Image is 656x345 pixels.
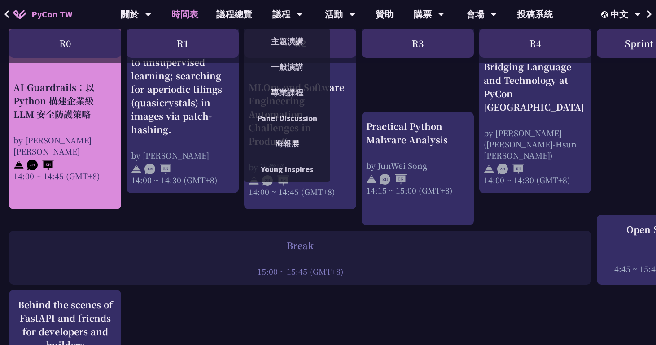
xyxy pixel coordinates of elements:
img: svg+xml;base64,PHN2ZyB4bWxucz0iaHR0cDovL3d3dy53My5vcmcvMjAwMC9zdmciIHdpZHRoPSIyNCIgaGVpZ2h0PSIyNC... [13,160,24,170]
a: AI Guardrails：以 Python 構建企業級 LLM 安全防護策略 by [PERSON_NAME] [PERSON_NAME] 14:00 ~ 14:45 (GMT+8) [13,33,117,202]
img: ZHEN.371966e.svg [497,164,524,174]
div: 14:00 ~ 14:30 (GMT+8) [131,174,234,185]
div: R3 [362,29,474,58]
div: by [PERSON_NAME] [131,150,234,161]
img: Home icon of PyCon TW 2025 [13,10,27,19]
img: Locale Icon [601,11,610,18]
div: 14:00 ~ 14:45 (GMT+8) [13,170,117,181]
div: From autocorrelation to unsupervised learning; searching for aperiodic tilings (quasicrystals) in... [131,42,234,136]
img: ENEN.5a408d1.svg [144,164,171,174]
a: 海報展 [244,133,330,154]
img: svg+xml;base64,PHN2ZyB4bWxucz0iaHR0cDovL3d3dy53My5vcmcvMjAwMC9zdmciIHdpZHRoPSIyNCIgaGVpZ2h0PSIyNC... [484,164,494,174]
a: Practical Python Malware Analysis by JunWei Song 14:15 ~ 15:00 (GMT+8) [366,120,469,218]
div: R0 [9,29,121,58]
div: by [PERSON_NAME] [PERSON_NAME] [13,134,117,157]
img: ZHEN.371966e.svg [380,174,407,185]
div: AI Guardrails：以 Python 構建企業級 LLM 安全防護策略 [13,81,117,121]
a: 主題演講 [244,31,330,52]
a: 一般演講 [244,56,330,78]
a: 專業課程 [244,82,330,103]
div: Break [13,239,587,252]
span: PyCon TW [31,8,72,21]
div: by JunWei Song [366,160,469,171]
a: Panel Discussion [244,108,330,129]
div: 14:00 ~ 14:30 (GMT+8) [484,174,587,185]
img: svg+xml;base64,PHN2ZyB4bWxucz0iaHR0cDovL3d3dy53My5vcmcvMjAwMC9zdmciIHdpZHRoPSIyNCIgaGVpZ2h0PSIyNC... [131,164,142,174]
a: PyCon TW [4,3,81,26]
img: ZHZH.38617ef.svg [27,160,54,170]
a: Young Inspires [244,159,330,180]
div: From Speech-to-text to AI Notebook: Bridging Language and Technology at PyCon [GEOGRAPHIC_DATA] [484,33,587,114]
div: R4 [479,29,591,58]
img: svg+xml;base64,PHN2ZyB4bWxucz0iaHR0cDovL3d3dy53My5vcmcvMjAwMC9zdmciIHdpZHRoPSIyNCIgaGVpZ2h0PSIyNC... [366,174,377,185]
div: Practical Python Malware Analysis [366,120,469,147]
div: 15:00 ~ 15:45 (GMT+8) [13,266,587,277]
div: 14:00 ~ 14:45 (GMT+8) [249,186,352,197]
div: by [PERSON_NAME]([PERSON_NAME]-Hsun [PERSON_NAME]) [484,127,587,161]
a: From Speech-to-text to AI Notebook: Bridging Language and Technology at PyCon [GEOGRAPHIC_DATA] b... [484,33,587,185]
a: From autocorrelation to unsupervised learning; searching for aperiodic tilings (quasicrystals) in... [131,33,234,185]
div: 14:15 ~ 15:00 (GMT+8) [366,185,469,196]
div: R1 [127,29,239,58]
